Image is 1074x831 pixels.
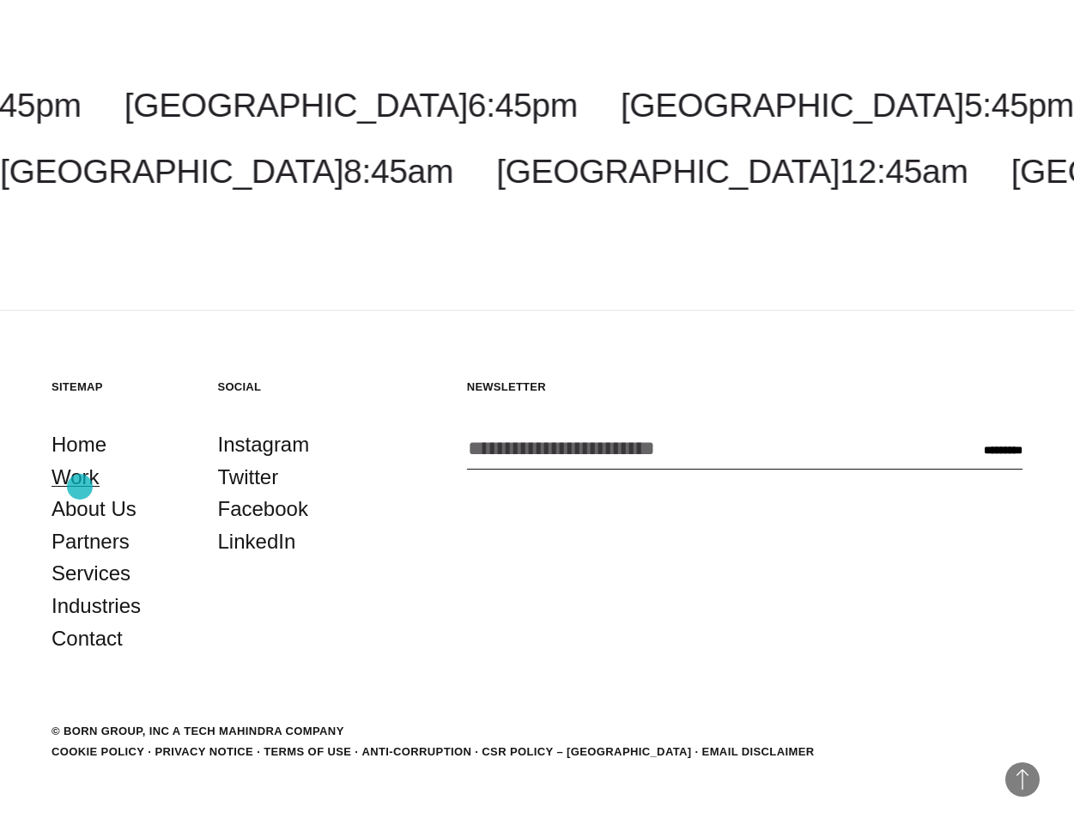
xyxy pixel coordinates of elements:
[1005,762,1040,797] button: Back to Top
[496,153,968,190] a: [GEOGRAPHIC_DATA]12:45am
[482,745,691,758] a: CSR POLICY – [GEOGRAPHIC_DATA]
[218,379,359,394] h5: Social
[52,461,100,494] a: Work
[52,379,192,394] h5: Sitemap
[52,745,144,758] a: Cookie Policy
[343,153,453,190] span: 8:45am
[218,428,310,461] a: Instagram
[468,87,578,124] span: 6:45pm
[52,525,130,558] a: Partners
[52,493,137,525] a: About Us
[621,87,1074,124] a: [GEOGRAPHIC_DATA]5:45pm
[52,428,106,461] a: Home
[124,87,578,124] a: [GEOGRAPHIC_DATA]6:45pm
[218,461,279,494] a: Twitter
[467,379,1022,394] h5: Newsletter
[52,590,141,622] a: Industries
[52,622,123,655] a: Contact
[964,87,1074,124] span: 5:45pm
[361,745,471,758] a: Anti-Corruption
[702,745,815,758] a: Email Disclaimer
[218,493,308,525] a: Facebook
[52,557,130,590] a: Services
[52,723,344,740] div: © BORN GROUP, INC A Tech Mahindra Company
[264,745,351,758] a: Terms of Use
[840,153,968,190] span: 12:45am
[155,745,253,758] a: Privacy Notice
[218,525,296,558] a: LinkedIn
